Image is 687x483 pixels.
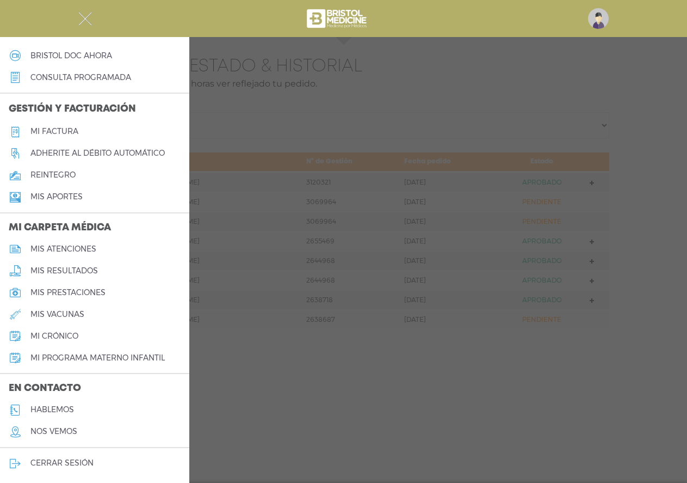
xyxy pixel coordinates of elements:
h5: mis atenciones [30,244,96,254]
h5: nos vemos [30,427,77,436]
h5: consulta programada [30,73,131,82]
h5: mis resultados [30,266,98,276]
h5: cerrar sesión [30,458,94,468]
h5: mi crónico [30,332,78,341]
h5: mi programa materno infantil [30,353,165,363]
img: Cober_menu-close-white.svg [78,12,92,26]
h5: Mi factura [30,127,78,136]
h5: reintegro [30,170,76,180]
h5: hablemos [30,405,74,414]
h5: Adherite al débito automático [30,149,165,158]
h5: Mis aportes [30,192,83,201]
h5: mis prestaciones [30,288,106,297]
img: profile-placeholder.svg [588,8,609,29]
img: bristol-medicine-blanco.png [305,5,370,32]
h5: Bristol doc ahora [30,51,112,60]
h5: mis vacunas [30,310,84,319]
